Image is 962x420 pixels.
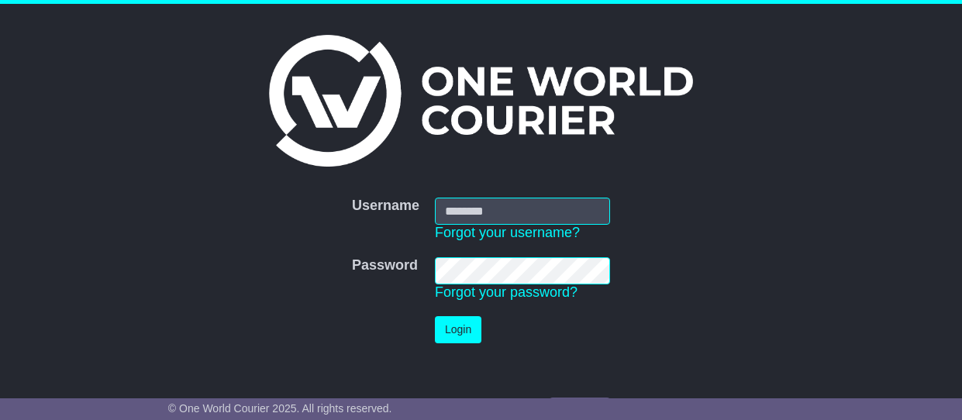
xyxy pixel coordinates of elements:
[269,35,692,167] img: One World
[435,284,578,300] a: Forgot your password?
[435,225,580,240] a: Forgot your username?
[168,402,392,415] span: © One World Courier 2025. All rights reserved.
[352,257,418,274] label: Password
[352,198,419,215] label: Username
[435,316,481,343] button: Login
